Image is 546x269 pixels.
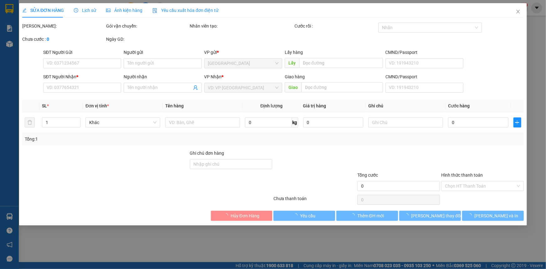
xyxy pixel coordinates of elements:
[285,58,299,68] span: Lấy
[293,213,300,218] span: loading
[385,49,463,56] div: CMND/Passport
[516,9,521,14] span: close
[285,50,303,55] span: Lấy hàng
[300,212,315,219] span: Yêu cầu
[514,120,521,125] span: plus
[404,213,411,218] span: loading
[124,73,202,80] div: Người nhận
[299,58,383,68] input: Dọc đường
[8,40,35,102] b: [PERSON_NAME] - [PERSON_NAME]
[468,213,475,218] span: loading
[285,74,305,79] span: Giao hàng
[124,49,202,56] div: Người gửi
[193,85,198,90] span: user-add
[301,82,383,92] input: Dọc đường
[204,49,282,56] div: VP gửi
[190,23,293,29] div: Nhân viên tạo:
[513,117,521,127] button: plus
[211,211,273,221] button: Hủy Đơn Hàng
[368,117,443,127] input: Ghi Chú
[47,37,49,42] b: 0
[294,23,377,29] div: Cước rồi :
[53,30,86,38] li: (c) 2017
[366,100,446,112] th: Ghi chú
[85,103,109,108] span: Đơn vị tính
[53,24,86,29] b: [DOMAIN_NAME]
[285,82,301,92] span: Giao
[25,136,211,142] div: Tổng: 1
[357,173,378,178] span: Tổng cước
[22,36,105,43] div: Chưa cước :
[106,23,189,29] div: Gói vận chuyển:
[475,212,518,219] span: [PERSON_NAME] và In
[303,103,326,108] span: Giá trị hàng
[336,211,398,221] button: Thêm ĐH mới
[42,103,47,108] span: SL
[411,212,461,219] span: [PERSON_NAME] thay đổi
[38,9,62,60] b: [PERSON_NAME] - Gửi khách hàng
[165,103,184,108] span: Tên hàng
[190,159,273,169] input: Ghi chú đơn hàng
[448,103,470,108] span: Cước hàng
[43,73,121,80] div: SĐT Người Nhận
[165,117,240,127] input: VD: Bàn, Ghế
[74,8,78,13] span: clock-circle
[22,23,105,29] div: [PERSON_NAME]:
[292,117,298,127] span: kg
[462,211,524,221] button: [PERSON_NAME] và In
[441,173,483,178] label: Hình thức thanh toán
[274,211,335,221] button: Yêu cầu
[357,212,384,219] span: Thêm ĐH mới
[260,103,283,108] span: Định lượng
[25,117,35,127] button: delete
[190,151,224,156] label: Ghi chú đơn hàng
[74,8,96,13] span: Lịch sử
[509,3,527,21] button: Close
[22,8,27,13] span: edit
[43,49,121,56] div: SĐT Người Gửi
[22,8,64,13] span: SỬA ĐƠN HÀNG
[106,8,110,13] span: picture
[68,8,83,23] img: logo.jpg
[106,8,142,13] span: Ảnh kiện hàng
[208,59,278,68] span: Sài Gòn
[224,213,231,218] span: loading
[152,8,157,13] img: icon
[152,8,218,13] span: Yêu cầu xuất hóa đơn điện tử
[385,73,463,80] div: CMND/Passport
[106,36,189,43] div: Ngày GD:
[204,74,222,79] span: VP Nhận
[273,195,357,206] div: Chưa thanh toán
[399,211,461,221] button: [PERSON_NAME] thay đổi
[350,213,357,218] span: loading
[89,118,156,127] span: Khác
[231,212,259,219] span: Hủy Đơn Hàng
